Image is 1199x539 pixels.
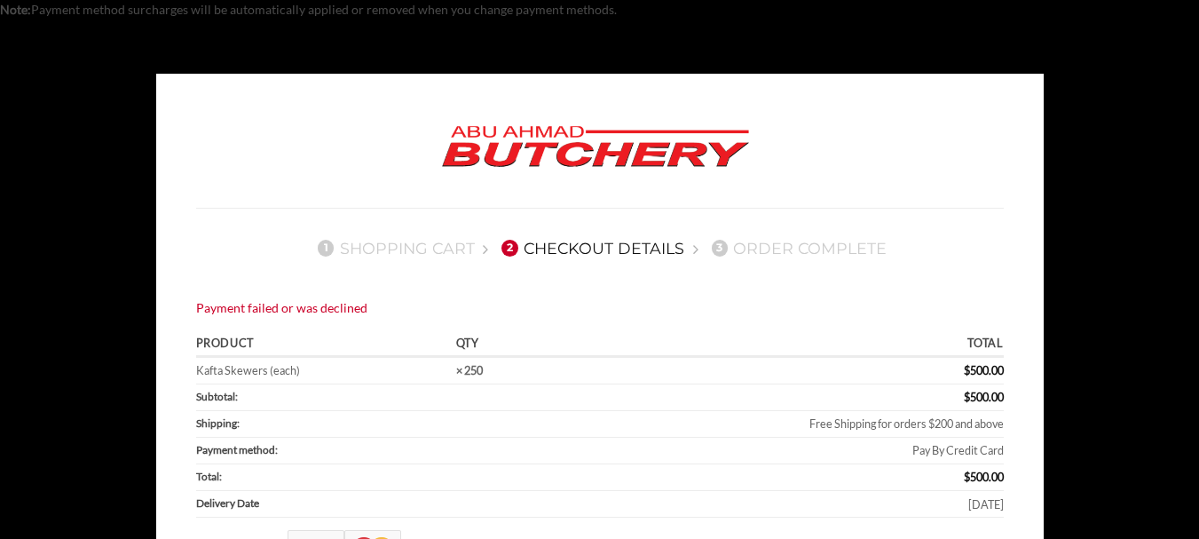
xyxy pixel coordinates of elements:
td: Kafta Skewers (each) [196,358,451,384]
th: Delivery Date [196,491,539,518]
strong: × 250 [456,363,483,377]
th: Qty [450,332,538,358]
div: Payment failed or was declined [196,298,1004,319]
td: Pay By Credit Card [538,438,1003,464]
th: Shipping: [196,411,539,438]
img: Abu Ahmad Butchery [427,114,764,181]
bdi: 500.00 [964,390,1004,404]
th: Subtotal: [196,384,539,411]
th: Total: [196,464,539,491]
td: Free Shipping for orders $200 and above [538,411,1003,438]
a: 2Checkout details [496,239,684,258]
span: 2 [501,240,517,256]
th: Product [196,332,451,358]
span: $ [964,390,970,404]
span: $ [964,470,970,484]
td: [DATE] [538,491,1003,518]
span: 1 [318,240,334,256]
span: $ [964,363,970,377]
bdi: 500.00 [964,470,1004,484]
a: 1Shopping Cart [312,239,475,258]
bdi: 500.00 [964,363,1004,377]
nav: Checkout steps [196,226,1004,272]
th: Total [538,332,1003,358]
th: Payment method: [196,438,539,464]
